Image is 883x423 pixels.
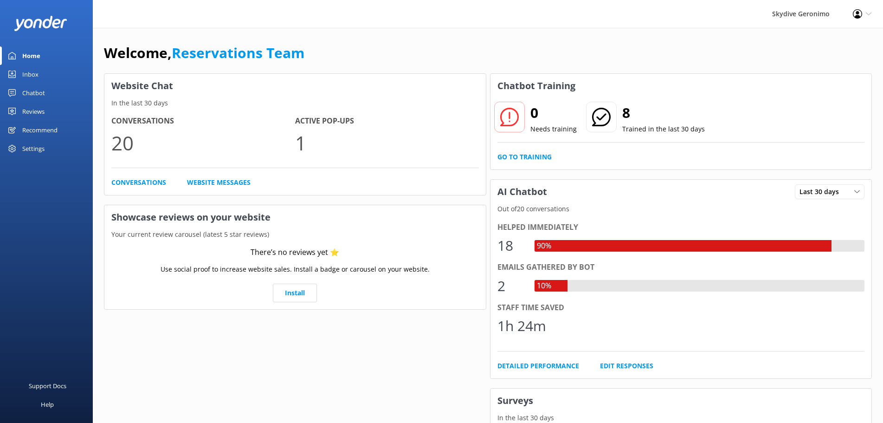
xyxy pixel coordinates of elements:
[497,361,579,371] a: Detailed Performance
[104,205,486,229] h3: Showcase reviews on your website
[799,187,844,197] span: Last 30 days
[497,315,546,337] div: 1h 24m
[104,98,486,108] p: In the last 30 days
[622,102,705,124] h2: 8
[497,302,865,314] div: Staff time saved
[490,413,872,423] p: In the last 30 days
[497,261,865,273] div: Emails gathered by bot
[490,74,582,98] h3: Chatbot Training
[29,377,66,395] div: Support Docs
[172,43,304,62] a: Reservations Team
[111,115,295,127] h4: Conversations
[22,46,40,65] div: Home
[530,102,577,124] h2: 0
[490,389,872,413] h3: Surveys
[14,16,67,31] img: yonder-white-logo.png
[490,204,872,214] p: Out of 20 conversations
[535,280,554,292] div: 10%
[295,127,479,158] p: 1
[490,180,554,204] h3: AI Chatbot
[22,84,45,102] div: Chatbot
[622,124,705,134] p: Trained in the last 30 days
[600,361,653,371] a: Edit Responses
[273,284,317,302] a: Install
[497,275,525,297] div: 2
[530,124,577,134] p: Needs training
[497,234,525,257] div: 18
[535,240,554,252] div: 90%
[41,395,54,414] div: Help
[111,127,295,158] p: 20
[22,121,58,139] div: Recommend
[251,247,339,259] div: There’s no reviews yet ⭐
[161,264,430,274] p: Use social proof to increase website sales. Install a badge or carousel on your website.
[22,65,39,84] div: Inbox
[497,152,552,162] a: Go to Training
[295,115,479,127] h4: Active Pop-ups
[22,102,45,121] div: Reviews
[104,74,486,98] h3: Website Chat
[104,42,304,64] h1: Welcome,
[187,177,251,188] a: Website Messages
[111,177,166,188] a: Conversations
[104,229,486,240] p: Your current review carousel (latest 5 star reviews)
[497,221,865,234] div: Helped immediately
[22,139,45,158] div: Settings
